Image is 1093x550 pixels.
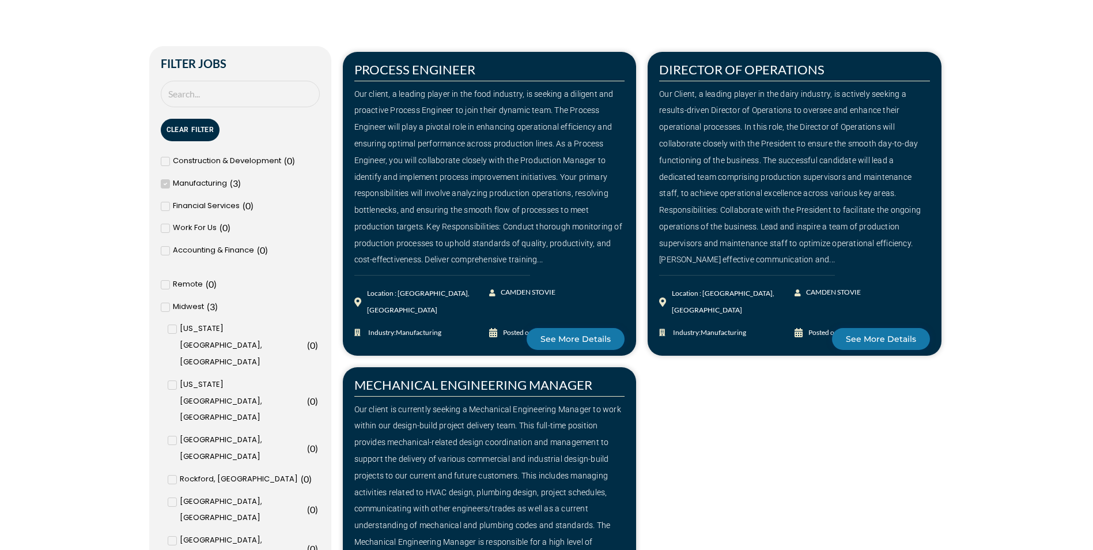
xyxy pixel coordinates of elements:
[307,340,310,351] span: (
[659,62,825,77] a: DIRECTOR OF OPERATIONS
[209,278,214,289] span: 0
[540,335,611,343] span: See More Details
[315,395,318,406] span: )
[301,473,304,484] span: (
[354,377,592,393] a: MECHANICAL ENGINEERING MANAGER
[210,301,215,312] span: 3
[498,284,555,301] span: CAMDEN STOVIE
[307,443,310,454] span: (
[180,376,304,426] span: [US_STATE][GEOGRAPHIC_DATA], [GEOGRAPHIC_DATA]
[795,284,862,301] a: CAMDEN STOVIE
[284,155,287,166] span: (
[206,278,209,289] span: (
[180,432,304,465] span: [GEOGRAPHIC_DATA], [GEOGRAPHIC_DATA]
[180,471,298,488] span: Rockford, [GEOGRAPHIC_DATA]
[173,242,254,259] span: Accounting & Finance
[233,178,238,189] span: 3
[215,301,218,312] span: )
[309,473,312,484] span: )
[315,340,318,351] span: )
[173,198,240,214] span: Financial Services
[310,395,315,406] span: 0
[307,395,310,406] span: (
[173,220,217,236] span: Work For Us
[354,62,475,77] a: PROCESS ENGINEER
[310,443,315,454] span: 0
[161,119,220,141] button: Clear Filter
[672,285,795,319] div: Location : [GEOGRAPHIC_DATA], [GEOGRAPHIC_DATA]
[292,155,295,166] span: )
[257,244,260,255] span: (
[207,301,210,312] span: (
[161,58,320,69] h2: Filter Jobs
[310,504,315,515] span: 0
[180,494,304,527] span: [GEOGRAPHIC_DATA], [GEOGRAPHIC_DATA]
[230,178,233,189] span: (
[161,81,320,108] input: Search Job
[222,222,228,233] span: 0
[367,285,490,319] div: Location : [GEOGRAPHIC_DATA], [GEOGRAPHIC_DATA]
[180,321,304,370] span: [US_STATE][GEOGRAPHIC_DATA], [GEOGRAPHIC_DATA]
[354,86,625,269] div: Our client, a leading player in the food industry, is seeking a diligent and proactive Process En...
[803,284,861,301] span: CAMDEN STOVIE
[245,200,251,211] span: 0
[173,276,203,293] span: Remote
[238,178,241,189] span: )
[307,504,310,515] span: (
[527,328,625,350] a: See More Details
[228,222,230,233] span: )
[832,328,930,350] a: See More Details
[220,222,222,233] span: (
[173,175,227,192] span: Manufacturing
[659,86,930,269] div: Our Client, a leading player in the dairy industry, is actively seeking a results-driven Director...
[265,244,268,255] span: )
[214,278,217,289] span: )
[243,200,245,211] span: (
[173,299,204,315] span: Midwest
[173,153,281,169] span: Construction & Development
[287,155,292,166] span: 0
[315,443,318,454] span: )
[489,284,557,301] a: CAMDEN STOVIE
[304,473,309,484] span: 0
[251,200,254,211] span: )
[846,335,916,343] span: See More Details
[310,340,315,351] span: 0
[260,244,265,255] span: 0
[315,504,318,515] span: )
